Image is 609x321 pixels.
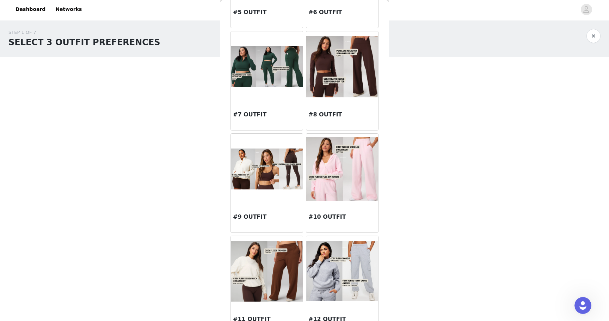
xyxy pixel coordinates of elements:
[233,213,301,221] h3: #9 OUTFIT
[306,36,378,97] img: #8 OUTFIT
[308,110,376,119] h3: #8 OUTFIT
[574,297,591,314] iframe: Intercom live chat
[231,149,303,189] img: #9 OUTFIT
[51,1,86,17] a: Networks
[8,36,160,49] h1: SELECT 3 OUTFIT PREFERENCES
[231,46,303,87] img: #7 OUTFIT
[308,8,376,17] h3: #6 OUTFIT
[306,241,378,301] img: #12 OUTFIT
[233,8,301,17] h3: #5 OUTFIT
[231,241,303,302] img: #11 OUTFIT
[233,110,301,119] h3: #7 OUTFIT
[308,213,376,221] h3: #10 OUTFIT
[583,4,590,15] div: avatar
[8,29,160,36] div: STEP 1 OF 7
[11,1,50,17] a: Dashboard
[306,137,378,201] img: #10 OUTFIT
